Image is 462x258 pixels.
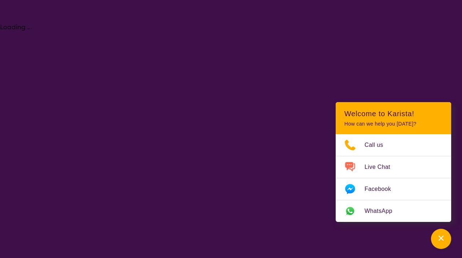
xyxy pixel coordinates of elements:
[431,229,451,249] button: Channel Menu
[365,162,399,172] span: Live Chat
[336,134,451,222] ul: Choose channel
[336,200,451,222] a: Web link opens in a new tab.
[336,102,451,222] div: Channel Menu
[344,121,443,127] p: How can we help you [DATE]?
[365,206,401,217] span: WhatsApp
[365,140,392,150] span: Call us
[344,109,443,118] h2: Welcome to Karista!
[365,184,400,194] span: Facebook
